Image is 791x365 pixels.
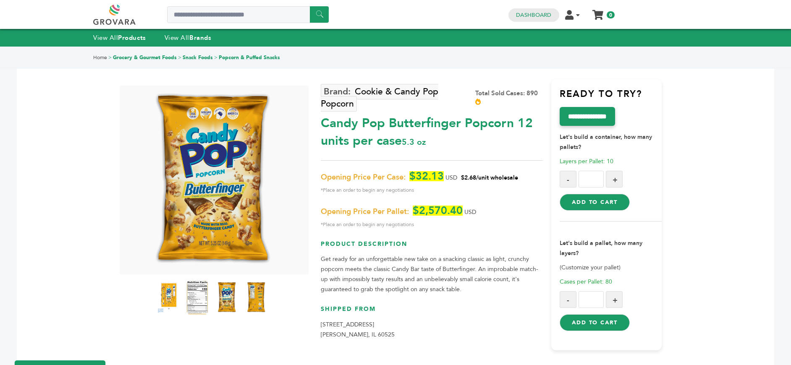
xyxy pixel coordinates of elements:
[321,219,542,229] span: *Place an order to begin any negotiations
[560,171,576,188] button: -
[183,54,213,61] a: Snack Foods
[108,54,112,61] span: >
[167,6,329,23] input: Search a product or brand...
[560,239,642,257] strong: Let's build a pallet, how many layers?
[560,278,612,286] span: Cases per Pallet: 80
[560,133,652,151] strong: Let's build a container, how many pallets?
[165,34,212,42] a: View AllBrands
[146,86,278,274] img: Candy Pop Butterfinger Popcorn 12 units per case 5.3 oz
[321,240,542,255] h3: Product Description
[321,254,542,295] p: Get ready for an unforgettable new take on a snacking classic as light, crunchy popcorn meets the...
[93,34,146,42] a: View AllProducts
[321,185,542,195] span: *Place an order to begin any negotiations
[593,8,603,16] a: My Cart
[413,206,463,216] span: $2,570.40
[321,172,406,182] span: Opening Price Per Case:
[409,171,444,181] span: $32.13
[321,305,542,320] h3: Shipped From
[475,89,542,107] div: Total Sold Cases: 890
[607,11,615,18] span: 0
[560,157,613,165] span: Layers per Pallet: 10
[321,207,409,217] span: Opening Price Per Pallet:
[93,54,107,61] a: Home
[246,281,267,314] img: Candy Pop Butterfinger Popcorn 12 units per case 5.3 oz
[461,174,518,182] span: $2.68/unit wholesale
[118,34,146,42] strong: Products
[606,171,623,188] button: +
[464,208,476,216] span: USD
[113,54,177,61] a: Grocery & Gourmet Foods
[560,88,662,107] h3: Ready to try?
[216,281,237,314] img: Candy Pop Butterfinger Popcorn 12 units per case 5.3 oz
[187,281,208,314] img: Candy Pop Butterfinger Popcorn 12 units per case 5.3 oz Nutrition Info
[219,54,280,61] a: Popcorn & Puffed Snacks
[560,291,576,308] button: -
[560,314,630,331] button: Add to Cart
[178,54,181,61] span: >
[321,84,438,112] a: Cookie & Candy Pop Popcorn
[516,11,551,19] a: Dashboard
[560,194,630,211] button: Add to Cart
[321,320,542,340] p: [STREET_ADDRESS] [PERSON_NAME], IL 60525
[402,136,426,148] span: 5.3 oz
[606,291,623,308] button: +
[321,110,542,150] div: Candy Pop Butterfinger Popcorn 12 units per case
[560,263,662,273] p: (Customize your pallet)
[214,54,217,61] span: >
[445,174,457,182] span: USD
[157,281,178,314] img: Candy Pop Butterfinger Popcorn 12 units per case 5.3 oz Product Label
[189,34,211,42] strong: Brands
